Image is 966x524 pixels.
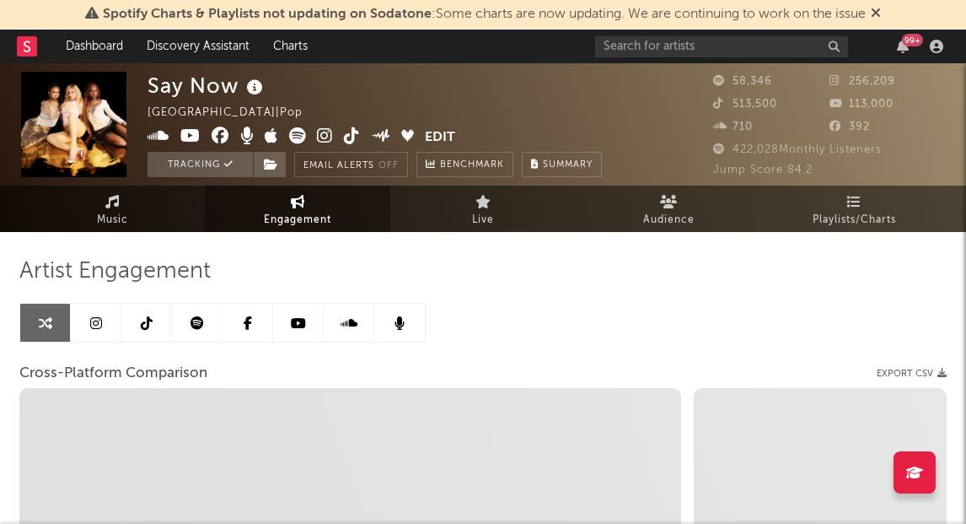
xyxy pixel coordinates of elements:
[390,186,576,232] a: Live
[294,152,408,177] button: Email AlertsOff
[148,72,267,100] div: Say Now
[425,127,455,149] button: Edit
[713,144,882,155] span: 422,028 Monthly Listeners
[576,186,761,232] a: Audience
[103,8,866,21] span: : Some charts are now updating. We are continuing to work on the issue
[713,122,753,132] span: 710
[103,8,432,21] span: Spotify Charts & Playlists not updating on Sodatone
[440,155,504,176] span: Benchmark
[205,186,390,232] a: Engagement
[871,8,881,21] span: Dismiss
[595,36,848,57] input: Search for artists
[148,152,253,177] button: Tracking
[378,161,399,170] em: Off
[902,34,923,46] div: 99 +
[761,186,947,232] a: Playlists/Charts
[877,369,947,379] button: Export CSV
[522,152,602,177] button: Summary
[135,30,261,63] a: Discovery Assistant
[643,210,695,230] span: Audience
[713,99,777,110] span: 513,500
[829,122,870,132] span: 392
[19,262,211,282] span: Artist Engagement
[713,76,772,87] span: 58,346
[829,99,894,110] span: 113,000
[543,160,593,170] span: Summary
[829,76,895,87] span: 256,209
[416,152,513,177] a: Benchmark
[19,186,205,232] a: Music
[897,40,909,53] button: 99+
[148,103,322,123] div: [GEOGRAPHIC_DATA] | Pop
[19,364,207,384] span: Cross-Platform Comparison
[813,210,896,230] span: Playlists/Charts
[97,210,128,230] span: Music
[713,165,813,176] span: Jump Score: 84.2
[261,30,319,63] a: Charts
[472,210,494,230] span: Live
[54,30,135,63] a: Dashboard
[264,210,331,230] span: Engagement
